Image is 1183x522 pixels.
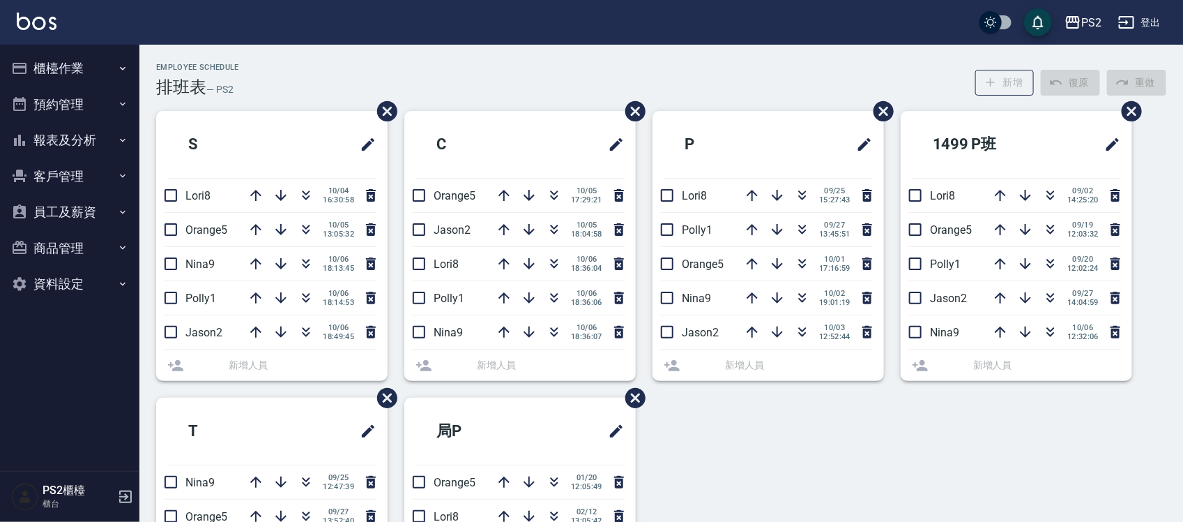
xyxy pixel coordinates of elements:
[930,258,961,271] span: Polly1
[185,223,227,237] span: Orange5
[323,289,354,298] span: 10/06
[323,507,354,516] span: 09/27
[156,63,239,72] h2: Employee Schedule
[323,323,354,332] span: 10/06
[1067,221,1099,230] span: 09/19
[1067,255,1099,264] span: 09/20
[571,332,602,341] span: 18:36:07
[930,326,959,339] span: Nina9
[571,195,602,204] span: 17:29:21
[6,194,134,230] button: 員工及薪資
[819,264,850,273] span: 17:16:59
[912,119,1057,170] h2: 1499 P班
[1067,264,1099,273] span: 12:02:24
[682,326,719,339] span: Jason2
[1059,8,1107,37] button: PS2
[819,323,850,332] span: 10/03
[930,189,955,202] span: Lori8
[1081,14,1101,31] div: PS2
[930,223,972,237] span: Orange5
[930,292,967,305] span: Jason2
[571,221,602,230] span: 10/05
[1024,8,1052,36] button: save
[819,332,850,341] span: 12:52:44
[17,13,56,30] img: Logo
[1067,332,1099,341] span: 12:32:06
[819,289,850,298] span: 10/02
[323,332,354,341] span: 18:49:45
[848,128,873,161] span: 修改班表的標題
[819,230,850,239] span: 13:45:51
[206,82,234,97] h6: — PS2
[571,507,602,516] span: 02/12
[323,186,354,195] span: 10/04
[43,498,114,510] p: 櫃台
[1096,128,1121,161] span: 修改班表的標題
[6,230,134,267] button: 商品管理
[323,195,354,204] span: 16:30:58
[323,230,354,239] span: 13:05:32
[434,258,459,271] span: Lori8
[571,482,602,491] span: 12:05:49
[1067,289,1099,298] span: 09/27
[571,289,602,298] span: 10/06
[323,221,354,230] span: 10/05
[185,326,222,339] span: Jason2
[185,476,215,489] span: Nina9
[167,119,285,170] h2: S
[434,223,471,237] span: Jason2
[819,255,850,264] span: 10/01
[323,473,354,482] span: 09/25
[615,378,648,419] span: 刪除班表
[682,292,711,305] span: Nina9
[185,292,216,305] span: Polly1
[415,406,541,456] h2: 局P
[6,266,134,302] button: 資料設定
[819,298,850,307] span: 19:01:19
[571,264,602,273] span: 18:36:04
[156,77,206,97] h3: 排班表
[415,119,533,170] h2: C
[43,484,114,498] h5: PS2櫃檯
[819,186,850,195] span: 09/25
[571,255,602,264] span: 10/06
[367,378,399,419] span: 刪除班表
[682,189,707,202] span: Lori8
[571,186,602,195] span: 10/05
[571,323,602,332] span: 10/06
[351,128,376,161] span: 修改班表的標題
[1111,91,1144,132] span: 刪除班表
[1067,195,1099,204] span: 14:25:20
[367,91,399,132] span: 刪除班表
[1067,298,1099,307] span: 14:04:59
[1113,10,1166,36] button: 登出
[323,264,354,273] span: 18:13:45
[323,298,354,307] span: 18:14:53
[185,189,211,202] span: Lori8
[571,473,602,482] span: 01/20
[863,91,896,132] span: 刪除班表
[434,292,464,305] span: Polly1
[615,91,648,132] span: 刪除班表
[434,476,475,489] span: Orange5
[819,221,850,230] span: 09/27
[6,87,134,123] button: 預約管理
[571,230,602,239] span: 18:04:58
[1067,186,1099,195] span: 09/02
[6,122,134,158] button: 報表及分析
[1067,230,1099,239] span: 12:03:32
[819,195,850,204] span: 15:27:43
[434,326,463,339] span: Nina9
[1067,323,1099,332] span: 10/06
[167,406,285,456] h2: T
[351,415,376,448] span: 修改班表的標題
[185,258,215,271] span: Nina9
[11,483,39,511] img: Person
[434,189,475,202] span: Orange5
[600,128,625,161] span: 修改班表的標題
[571,298,602,307] span: 18:36:06
[323,255,354,264] span: 10/06
[6,158,134,195] button: 客戶管理
[323,482,354,491] span: 12:47:39
[6,50,134,87] button: 櫃檯作業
